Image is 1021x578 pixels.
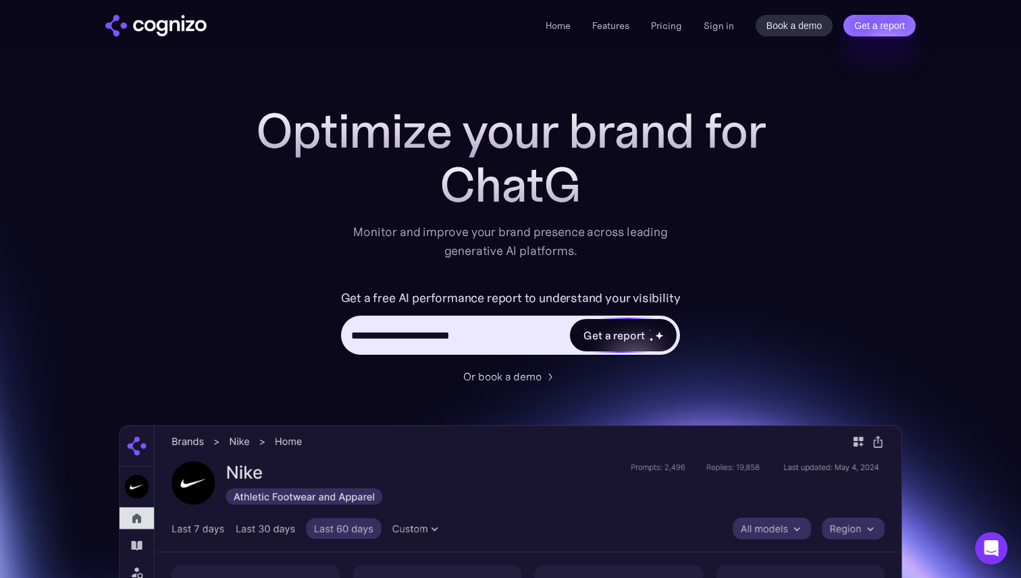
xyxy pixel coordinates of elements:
[651,20,682,32] a: Pricing
[240,158,781,212] div: ChatG
[341,287,681,309] label: Get a free AI performance report to understand your visibility
[344,223,677,260] div: Monitor and improve your brand presence across leading generative AI platforms.
[843,15,916,36] a: Get a report
[105,15,207,36] img: cognizo logo
[975,532,1007,565] div: Open Intercom Messenger
[463,368,558,384] a: Or book a demo
[569,318,678,353] a: Get a reportstarstarstar
[105,15,207,36] a: home
[649,337,654,342] img: star
[704,18,734,34] a: Sign in
[649,329,651,331] img: star
[240,104,781,158] h1: Optimize your brand for
[655,331,664,340] img: star
[463,368,542,384] div: Or book a demo
[341,287,681,362] form: Hero URL Input Form
[546,20,571,32] a: Home
[592,20,629,32] a: Features
[756,15,833,36] a: Book a demo
[583,327,644,343] div: Get a report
